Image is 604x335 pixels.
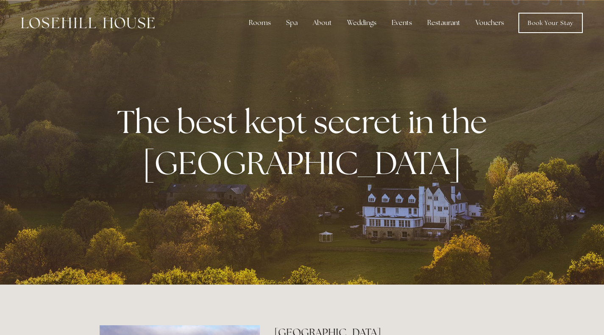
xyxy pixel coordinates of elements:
div: Events [385,14,419,31]
div: Restaurant [420,14,467,31]
strong: The best kept secret in the [GEOGRAPHIC_DATA] [117,101,494,184]
div: About [306,14,339,31]
div: Weddings [340,14,383,31]
img: Losehill House [21,17,155,28]
div: Rooms [242,14,278,31]
div: Spa [279,14,304,31]
a: Book Your Stay [518,13,583,33]
a: Vouchers [469,14,511,31]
